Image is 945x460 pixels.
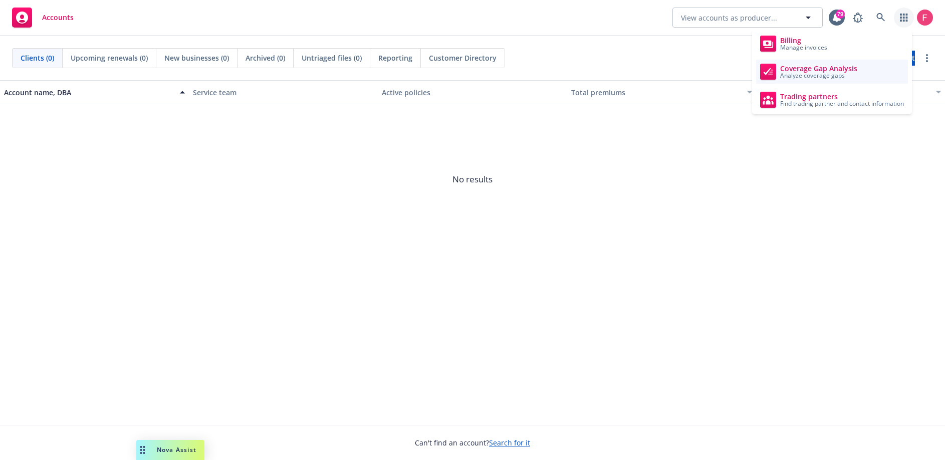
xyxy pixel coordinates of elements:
span: Trading partners [780,93,904,101]
span: Reporting [378,53,412,63]
span: Coverage Gap Analysis [780,65,857,73]
a: Accounts [8,4,78,32]
div: Service team [193,87,374,98]
span: Upcoming renewals (0) [71,53,148,63]
span: View accounts as producer... [681,13,777,23]
a: more [921,52,933,64]
span: Untriaged files (0) [302,53,362,63]
span: Accounts [42,14,74,22]
button: Service team [189,80,378,104]
a: Search for it [489,438,530,447]
a: Report a Bug [848,8,868,28]
div: Drag to move [136,440,149,460]
a: Billing [756,32,908,56]
div: Active policies [382,87,563,98]
span: Manage invoices [780,45,827,51]
span: New businesses (0) [164,53,229,63]
span: Can't find an account? [415,437,530,448]
div: Account name, DBA [4,87,174,98]
button: Active policies [378,80,567,104]
span: Clients (0) [21,53,54,63]
span: Analyze coverage gaps [780,73,857,79]
div: 79 [836,8,845,17]
a: Search [871,8,891,28]
button: Total premiums [567,80,756,104]
div: Total premiums [571,87,741,98]
span: Billing [780,37,827,45]
span: Customer Directory [429,53,497,63]
a: Coverage Gap Analysis [756,60,908,84]
a: Trading partners [756,88,908,112]
button: View accounts as producer... [672,8,823,28]
button: Nova Assist [136,440,204,460]
span: Find trading partner and contact information [780,101,904,107]
img: photo [917,10,933,26]
a: Switch app [894,8,914,28]
span: Nova Assist [157,445,196,454]
span: Archived (0) [246,53,285,63]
